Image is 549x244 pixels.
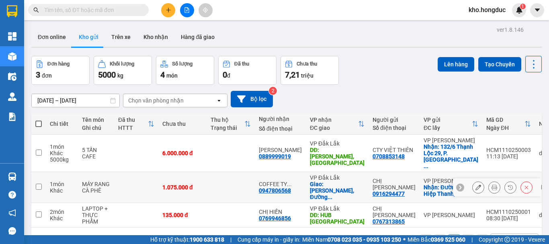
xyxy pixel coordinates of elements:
[160,70,165,80] span: 4
[462,5,512,15] span: kho.hongduc
[82,147,110,160] div: 5 TẤN CAFE
[306,113,369,135] th: Toggle SortBy
[114,113,158,135] th: Toggle SortBy
[8,172,16,181] img: warehouse-icon
[259,209,302,215] div: CHỊ HIỀN
[50,209,74,215] div: 2 món
[31,56,90,85] button: Đơn hàng3đơn
[424,117,472,123] div: VP gửi
[259,215,291,221] div: 0769946856
[36,70,40,80] span: 3
[259,116,302,122] div: Người nhận
[162,121,203,127] div: Chưa thu
[180,3,194,17] button: file-add
[310,125,358,131] div: ĐC giao
[420,113,482,135] th: Toggle SortBy
[8,92,16,101] img: warehouse-icon
[530,3,544,17] button: caret-down
[31,27,72,47] button: Đơn online
[33,7,39,13] span: search
[166,72,178,79] span: món
[8,72,16,81] img: warehouse-icon
[373,205,416,218] div: CHỊ NHU
[259,181,302,187] div: COFFEE TY BAN MÊ
[50,181,74,187] div: 1 món
[77,37,171,80] span: 45 [PERSON_NAME], TP. BMT
[238,235,300,244] span: Cung cấp máy in - giấy in:
[7,26,71,45] div: Inox [PERSON_NAME]
[128,96,184,105] div: Chọn văn phòng nhận
[8,113,16,121] img: solution-icon
[162,212,203,218] div: 135.000 đ
[77,16,171,26] div: Chị Trang
[486,125,524,131] div: Ngày ĐH
[504,237,510,242] span: copyright
[520,4,526,9] sup: 1
[216,97,222,104] svg: open
[297,61,317,67] div: Chưa thu
[8,32,16,41] img: dashboard-icon
[117,72,123,79] span: kg
[310,181,365,200] div: Giao: Gara Dương Thịnh, Đường Quang Trung, Ea Kar
[227,72,230,79] span: đ
[302,235,401,244] span: Miền Nam
[424,144,478,169] div: Nhận: 132/6 Thạnh Lộc 29, P. Thạnh Lộc, Q. 12
[408,235,465,244] span: Miền Bắc
[118,125,148,131] div: HTTT
[150,235,224,244] span: Hỗ trợ kỹ thuật:
[328,194,332,200] span: ...
[373,178,416,191] div: CHỊ HƯƠNG
[44,6,139,14] input: Tìm tên, số ĐT hoặc mã đơn
[431,236,465,243] strong: 0369 525 060
[162,184,203,191] div: 1.075.000 đ
[534,6,541,14] span: caret-down
[82,125,110,131] div: Ghi chú
[310,117,358,123] div: VP nhận
[497,25,524,34] div: ver 1.8.146
[172,61,193,67] div: Số lượng
[50,121,74,127] div: Chi tiết
[486,153,531,160] div: 11:13 [DATE]
[231,91,273,107] button: Bộ lọc
[7,7,71,26] div: VP Bình Dương
[471,235,473,244] span: |
[269,87,277,95] sup: 2
[8,209,16,217] span: notification
[7,45,71,57] div: 0973114235
[486,117,524,123] div: Mã GD
[50,144,74,150] div: 1 món
[166,7,171,13] span: plus
[50,156,74,163] div: 5000 kg
[234,61,249,67] div: Đã thu
[7,8,19,16] span: Gửi:
[82,181,110,194] div: MÁY RANG CÀ PHÊ
[285,70,300,80] span: 7,21
[50,187,74,194] div: Khác
[424,184,478,197] div: Nhận: Đường số 1, Hiệp Thanh, TDM
[486,209,531,215] div: HCM1110250001
[174,27,221,47] button: Hàng đã giao
[424,125,472,131] div: ĐC lấy
[482,113,535,135] th: Toggle SortBy
[137,27,174,47] button: Kho nhận
[190,236,224,243] strong: 1900 633 818
[438,57,474,72] button: Lên hàng
[478,57,521,72] button: Tạo Chuyến
[161,3,175,17] button: plus
[310,212,365,225] div: DĐ: HUB TRUNG HÒA
[281,56,339,85] button: Chưa thu7,21 triệu
[373,147,416,153] div: CTY VIỆT THIÊN
[203,7,208,13] span: aim
[211,117,244,123] div: Thu hộ
[310,140,365,147] div: VP Đắk Lắk
[373,191,405,197] div: 0916294477
[7,5,17,17] img: logo-vxr
[77,26,171,37] div: 0877884477
[373,125,416,131] div: Số điện thoại
[77,7,171,16] div: VP Buôn Ma Thuột
[207,113,255,135] th: Toggle SortBy
[259,153,291,160] div: 0889999019
[310,147,365,166] div: DĐ: Cư kuin, Trung Hòa
[42,72,52,79] span: đơn
[82,205,110,225] div: LAPTOP + THỰC PHẨM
